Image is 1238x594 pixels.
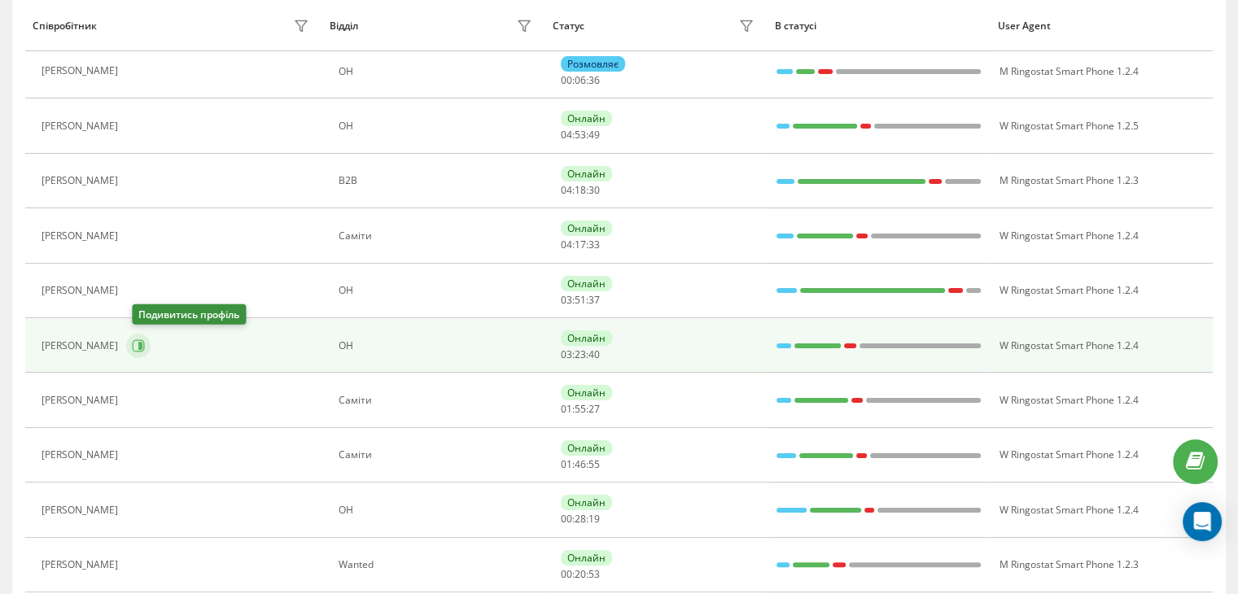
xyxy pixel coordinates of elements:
div: В статусі [775,20,982,32]
div: ОН [339,340,536,352]
div: Онлайн [561,495,612,510]
span: 00 [561,567,572,581]
span: 01 [561,457,572,471]
span: W Ringostat Smart Phone 1.2.5 [999,119,1138,133]
div: Онлайн [561,550,612,566]
span: 19 [588,512,600,526]
div: ОН [339,504,536,516]
div: [PERSON_NAME] [42,340,122,352]
div: : : [561,459,600,470]
span: 51 [575,293,586,307]
span: W Ringostat Smart Phone 1.2.4 [999,283,1138,297]
div: Саміти [339,395,536,406]
span: M Ringostat Smart Phone 1.2.4 [999,64,1138,78]
div: Статус [553,20,584,32]
div: Відділ [330,20,358,32]
div: Онлайн [561,330,612,346]
span: W Ringostat Smart Phone 1.2.4 [999,338,1138,352]
div: Онлайн [561,440,612,456]
span: 03 [561,293,572,307]
div: : : [561,239,600,251]
span: 55 [575,402,586,416]
div: Розмовляє [561,56,625,72]
span: 03 [561,347,572,361]
div: : : [561,295,600,306]
div: : : [561,569,600,580]
div: [PERSON_NAME] [42,285,122,296]
div: ОН [339,66,536,77]
div: User Agent [998,20,1205,32]
span: 04 [561,238,572,251]
span: 20 [575,567,586,581]
div: Саміти [339,230,536,242]
span: 53 [588,567,600,581]
div: Онлайн [561,385,612,400]
span: 55 [588,457,600,471]
div: Саміти [339,449,536,461]
span: W Ringostat Smart Phone 1.2.4 [999,503,1138,517]
span: 17 [575,238,586,251]
span: 30 [588,183,600,197]
div: В2В [339,175,536,186]
div: [PERSON_NAME] [42,175,122,186]
span: 28 [575,512,586,526]
div: [PERSON_NAME] [42,449,122,461]
div: ОН [339,120,536,132]
span: 04 [561,183,572,197]
div: : : [561,349,600,360]
span: 06 [575,73,586,87]
div: Онлайн [561,276,612,291]
div: [PERSON_NAME] [42,230,122,242]
div: [PERSON_NAME] [42,559,122,570]
span: 36 [588,73,600,87]
div: Wanted [339,559,536,570]
div: : : [561,404,600,415]
span: M Ringostat Smart Phone 1.2.3 [999,557,1138,571]
span: 46 [575,457,586,471]
div: : : [561,129,600,141]
div: Подивитись профіль [132,304,246,325]
span: W Ringostat Smart Phone 1.2.4 [999,448,1138,461]
div: [PERSON_NAME] [42,120,122,132]
span: 04 [561,128,572,142]
div: : : [561,75,600,86]
span: 37 [588,293,600,307]
span: 53 [575,128,586,142]
span: M Ringostat Smart Phone 1.2.3 [999,173,1138,187]
div: Співробітник [33,20,97,32]
div: Онлайн [561,166,612,181]
div: : : [561,185,600,196]
div: [PERSON_NAME] [42,504,122,516]
div: ОН [339,285,536,296]
span: 01 [561,402,572,416]
span: W Ringostat Smart Phone 1.2.4 [999,229,1138,242]
div: : : [561,513,600,525]
div: Онлайн [561,111,612,126]
div: [PERSON_NAME] [42,395,122,406]
span: 00 [561,73,572,87]
span: W Ringostat Smart Phone 1.2.4 [999,393,1138,407]
span: 23 [575,347,586,361]
span: 00 [561,512,572,526]
span: 33 [588,238,600,251]
span: 18 [575,183,586,197]
div: Онлайн [561,221,612,236]
span: 40 [588,347,600,361]
div: [PERSON_NAME] [42,65,122,76]
span: 27 [588,402,600,416]
div: Open Intercom Messenger [1183,502,1222,541]
span: 49 [588,128,600,142]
